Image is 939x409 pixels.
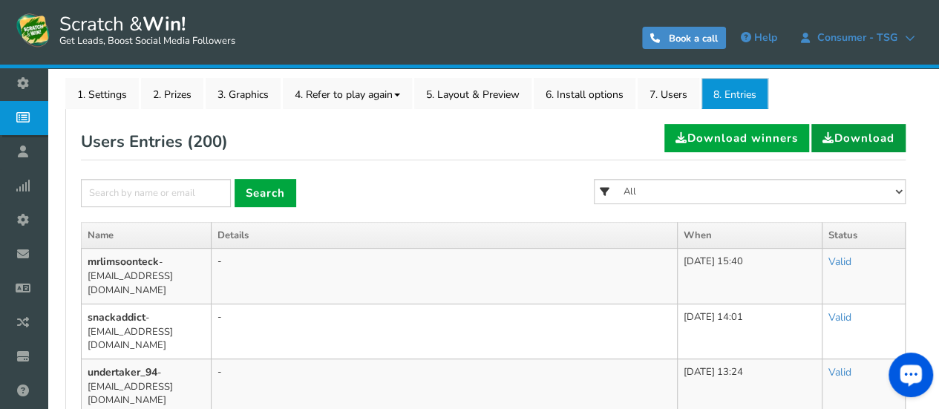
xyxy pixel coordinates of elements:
[235,179,296,207] a: Search
[88,365,157,379] b: undertaker_94
[810,32,905,44] span: Consumer - TSG
[877,347,939,409] iframe: LiveChat chat widget
[143,11,186,37] strong: Win!
[828,310,851,324] a: Valid
[82,222,212,249] th: Name
[59,36,235,48] small: Get Leads, Boost Social Media Followers
[283,78,412,109] a: 4. Refer to play again
[81,124,228,160] h2: Users Entries ( )
[88,255,159,269] b: mrlimsoonteck
[206,78,281,109] a: 3. Graphics
[15,11,235,48] a: Scratch &Win! Get Leads, Boost Social Media Followers
[754,30,777,45] span: Help
[822,222,905,249] th: Status
[664,124,809,152] a: Download winners
[193,131,222,153] span: 200
[678,249,822,304] td: [DATE] 15:40
[15,11,52,48] img: Scratch and Win
[65,78,139,109] a: 1. Settings
[811,124,906,152] a: Download
[701,78,768,109] a: 8. Entries
[212,249,678,304] td: -
[141,78,203,109] a: 2. Prizes
[414,78,531,109] a: 5. Layout & Preview
[82,249,212,304] td: - [EMAIL_ADDRESS][DOMAIN_NAME]
[642,27,726,49] a: Book a call
[88,310,145,324] b: snackaddict
[828,255,851,269] a: Valid
[669,32,718,45] span: Book a call
[733,26,785,50] a: Help
[52,11,235,48] span: Scratch &
[81,179,231,207] input: Search by name or email
[678,304,822,359] td: [DATE] 14:01
[82,304,212,359] td: - [EMAIL_ADDRESS][DOMAIN_NAME]
[534,78,635,109] a: 6. Install options
[638,78,699,109] a: 7. Users
[678,222,822,249] th: When
[212,222,678,249] th: Details
[212,304,678,359] td: -
[828,365,851,379] a: Valid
